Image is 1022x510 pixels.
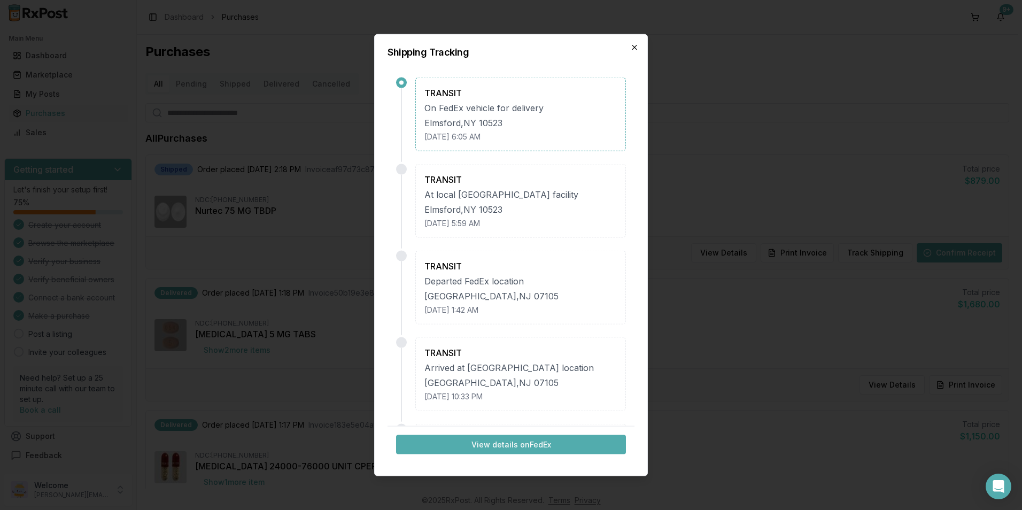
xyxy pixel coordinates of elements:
div: [GEOGRAPHIC_DATA] , NJ 07105 [424,376,617,389]
h2: Shipping Tracking [388,48,634,57]
div: [DATE] 10:33 PM [424,391,617,402]
div: Departed FedEx location [424,275,617,288]
div: [DATE] 5:59 AM [424,218,617,229]
div: TRANSIT [424,346,617,359]
div: TRANSIT [424,87,617,99]
div: TRANSIT [424,173,617,186]
div: [DATE] 6:05 AM [424,132,617,142]
div: TRANSIT [424,260,617,273]
div: Arrived at [GEOGRAPHIC_DATA] location [424,361,617,374]
div: At local [GEOGRAPHIC_DATA] facility [424,188,617,201]
div: [DATE] 1:42 AM [424,305,617,315]
div: Elmsford , NY 10523 [424,117,617,129]
div: Elmsford , NY 10523 [424,203,617,216]
div: On FedEx vehicle for delivery [424,102,617,114]
div: [GEOGRAPHIC_DATA] , NJ 07105 [424,290,617,303]
button: View details onFedEx [396,435,626,454]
